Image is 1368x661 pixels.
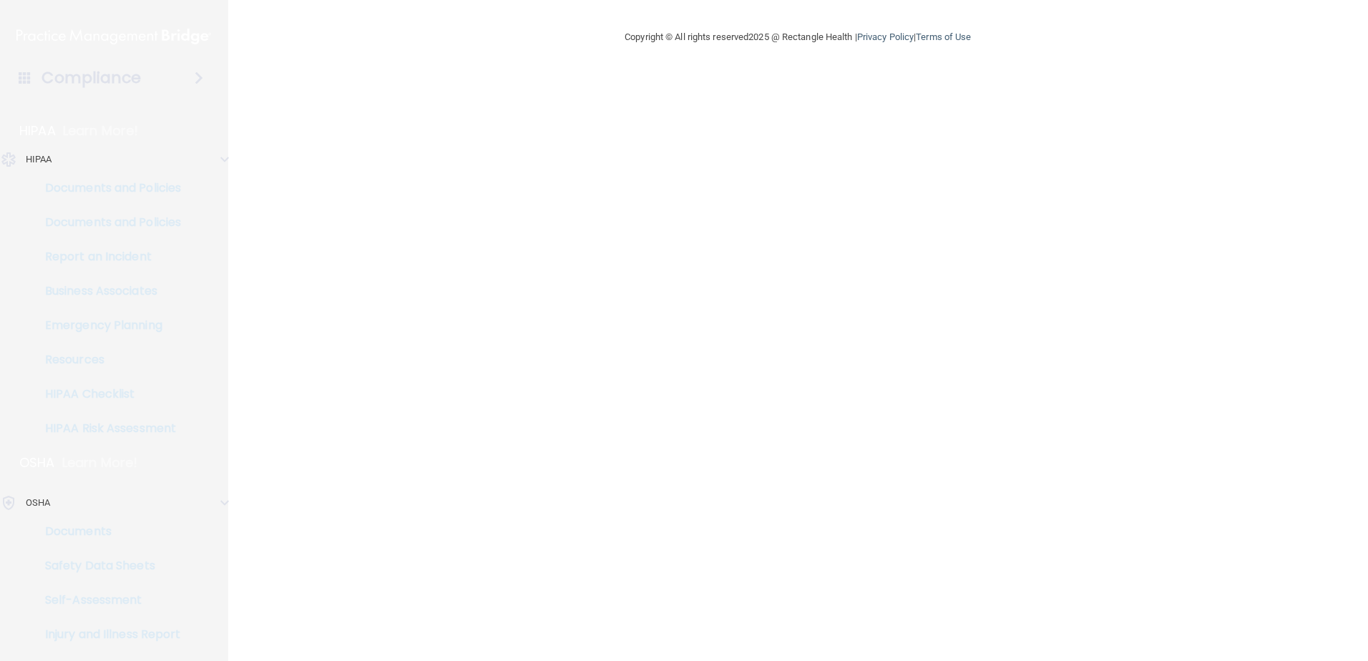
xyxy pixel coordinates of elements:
a: Privacy Policy [857,31,914,42]
p: HIPAA [26,151,52,168]
p: Self-Assessment [9,593,205,607]
h4: Compliance [41,68,141,88]
p: HIPAA [19,122,56,139]
p: Report an Incident [9,250,205,264]
p: Emergency Planning [9,318,205,333]
p: OSHA [26,494,50,511]
img: PMB logo [16,22,211,51]
p: OSHA [19,454,55,471]
div: Copyright © All rights reserved 2025 @ Rectangle Health | | [537,14,1059,60]
p: Learn More! [63,122,139,139]
p: Learn More! [62,454,138,471]
p: Injury and Illness Report [9,627,205,642]
p: HIPAA Risk Assessment [9,421,205,436]
p: Documents and Policies [9,181,205,195]
p: HIPAA Checklist [9,387,205,401]
p: Documents [9,524,205,539]
a: Terms of Use [916,31,971,42]
p: Documents and Policies [9,215,205,230]
p: Safety Data Sheets [9,559,205,573]
p: Business Associates [9,284,205,298]
p: Resources [9,353,205,367]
